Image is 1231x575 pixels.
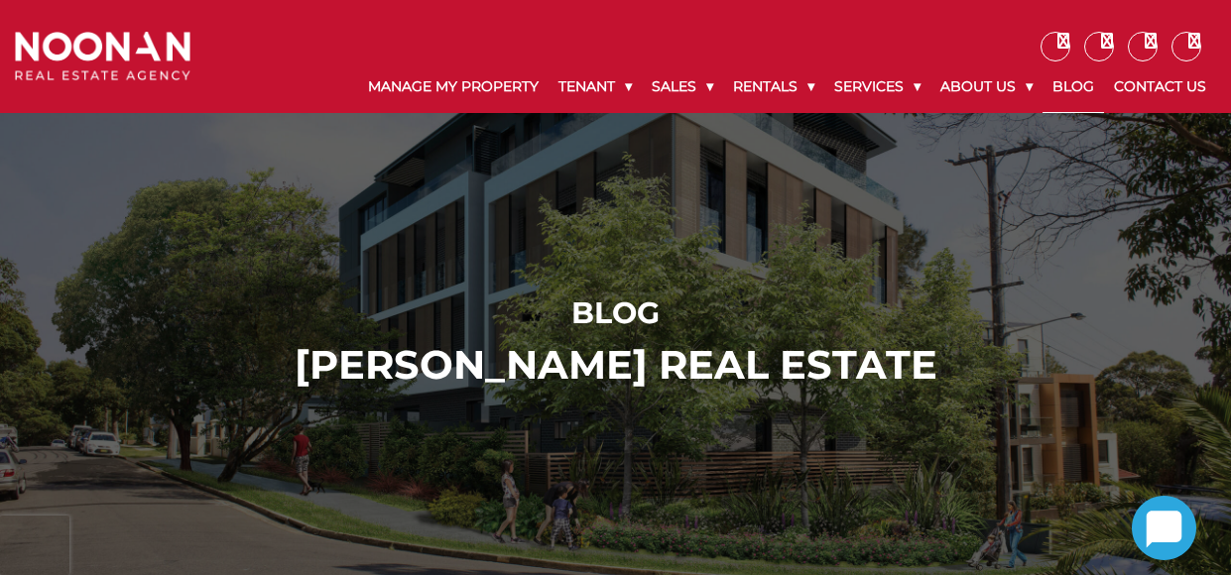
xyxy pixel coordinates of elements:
h2: [PERSON_NAME] ReaL Estate [20,341,1211,389]
a: Tenant [549,61,642,112]
a: Manage My Property [358,61,549,112]
a: Contact Us [1104,61,1216,112]
h1: Blog [20,295,1211,331]
a: Blog [1043,61,1104,113]
a: About Us [930,61,1043,112]
a: Rentals [723,61,824,112]
a: Sales [642,61,723,112]
img: Noonan Real Estate Agency [15,32,190,80]
a: Services [824,61,930,112]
